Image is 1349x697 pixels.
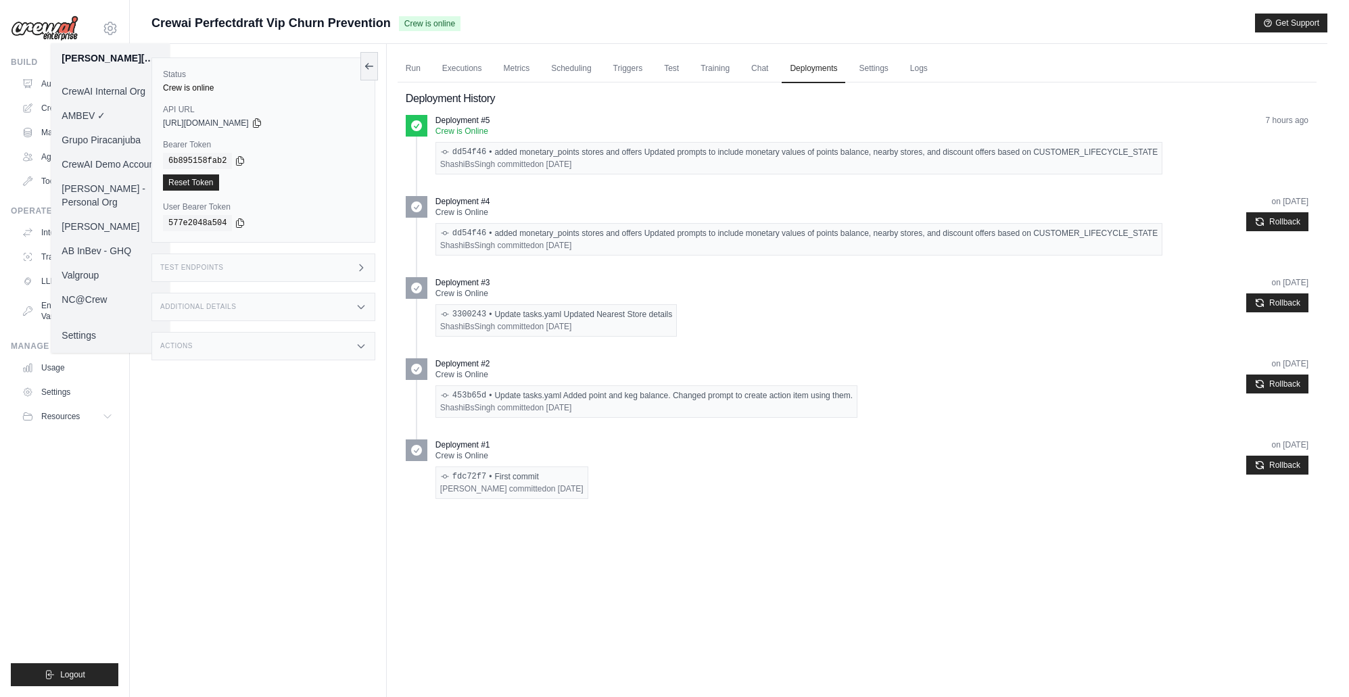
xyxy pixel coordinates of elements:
[163,139,364,150] label: Bearer Token
[163,69,364,80] label: Status
[51,239,170,263] a: AB InBev - GHQ
[489,471,492,482] span: •
[406,91,1308,107] h2: Deployment History
[656,55,687,83] a: Test
[535,241,571,250] time: May 26, 2025 at 07:43 BST
[434,55,490,83] a: Executions
[452,228,486,239] a: dd54f46
[440,159,1158,170] div: ShashiBsSingh committed
[51,103,170,128] a: AMBEV ✓
[452,390,486,401] a: 453b65d
[51,287,170,312] a: NC@Crew
[1272,278,1308,287] time: May 22, 2025 at 08:47 BST
[452,309,486,320] a: 3300243
[435,450,588,461] p: Crew is Online
[51,323,170,347] a: Settings
[902,55,936,83] a: Logs
[1255,14,1327,32] button: Get Support
[851,55,896,83] a: Settings
[535,322,571,331] time: May 22, 2025 at 08:46 BST
[535,160,571,169] time: May 26, 2025 at 07:43 BST
[16,270,118,292] a: LLM Connections
[543,55,599,83] a: Scheduling
[16,146,118,168] a: Agents
[435,439,490,450] p: Deployment #1
[1246,456,1308,475] button: Rollback
[692,55,738,83] a: Training
[51,79,170,103] a: CrewAI Internal Org
[51,263,170,287] a: Valgroup
[440,147,1158,158] div: added monetary_points stores and offers Updated prompts to include monetary values of points bala...
[440,321,672,332] div: ShashiBsSingh committed
[41,411,80,422] span: Resources
[496,55,538,83] a: Metrics
[440,483,584,494] div: [PERSON_NAME] committed
[1246,293,1308,312] button: Rollback
[440,240,1158,251] div: ShashiBsSingh committed
[163,174,219,191] a: Reset Token
[546,484,583,494] time: May 20, 2025 at 13:24 BST
[435,126,1162,137] p: Crew is Online
[435,196,490,207] p: Deployment #4
[11,57,118,68] div: Build
[605,55,651,83] a: Triggers
[16,122,118,143] a: Marketplace
[11,663,118,686] button: Logout
[16,357,118,379] a: Usage
[1246,212,1308,231] button: Rollback
[440,402,853,413] div: ShashiBsSingh committed
[160,342,193,350] h3: Actions
[163,215,232,231] code: 577e2048a504
[489,147,492,158] span: •
[16,222,118,243] a: Integrations
[11,16,78,41] img: Logo
[1266,116,1308,125] time: September 3, 2025 at 06:34 BST
[62,51,159,65] div: [PERSON_NAME][EMAIL_ADDRESS][DOMAIN_NAME]
[440,228,1158,239] div: added monetary_points stores and offers Updated prompts to include monetary values of points bala...
[16,406,118,427] button: Resources
[16,295,118,327] a: Environment Variables
[435,115,490,126] p: Deployment #5
[435,288,677,299] p: Crew is Online
[452,471,486,482] a: fdc72f7
[743,55,776,83] a: Chat
[163,201,364,212] label: User Bearer Token
[489,309,492,320] span: •
[489,390,492,401] span: •
[16,170,118,192] a: Tool Registry
[16,97,118,119] a: Crew Studio
[440,471,584,482] div: First commit
[398,55,429,83] a: Run
[163,153,232,169] code: 6b895158fab2
[160,264,224,272] h3: Test Endpoints
[1272,440,1308,450] time: May 20, 2025 at 15:46 BST
[435,277,490,288] p: Deployment #3
[51,128,170,152] a: Grupo Piracanjuba
[435,358,490,369] p: Deployment #2
[782,55,845,83] a: Deployments
[1272,359,1308,368] time: May 22, 2025 at 05:29 BST
[1246,375,1308,393] button: Rollback
[11,206,118,216] div: Operate
[51,214,170,239] a: [PERSON_NAME]
[163,104,364,115] label: API URL
[163,82,364,93] div: Crew is online
[16,73,118,95] a: Automations
[51,176,170,214] a: [PERSON_NAME] - Personal Org
[399,16,460,31] span: Crew is online
[535,403,571,412] time: May 22, 2025 at 05:28 BST
[11,341,118,352] div: Manage
[151,14,391,32] span: Crewai Perfectdraft Vip Churn Prevention
[440,309,672,320] div: Update tasks.yaml Updated Nearest Store details
[452,147,486,158] a: dd54f46
[435,207,1162,218] p: Crew is Online
[1281,632,1349,697] iframe: Chat Widget
[440,390,853,401] div: Update tasks.yaml Added point and keg balance. Changed prompt to create action item using them.
[489,228,492,239] span: •
[1272,197,1308,206] time: May 26, 2025 at 07:44 BST
[16,381,118,403] a: Settings
[435,369,857,380] p: Crew is Online
[16,246,118,268] a: Traces
[160,303,236,311] h3: Additional Details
